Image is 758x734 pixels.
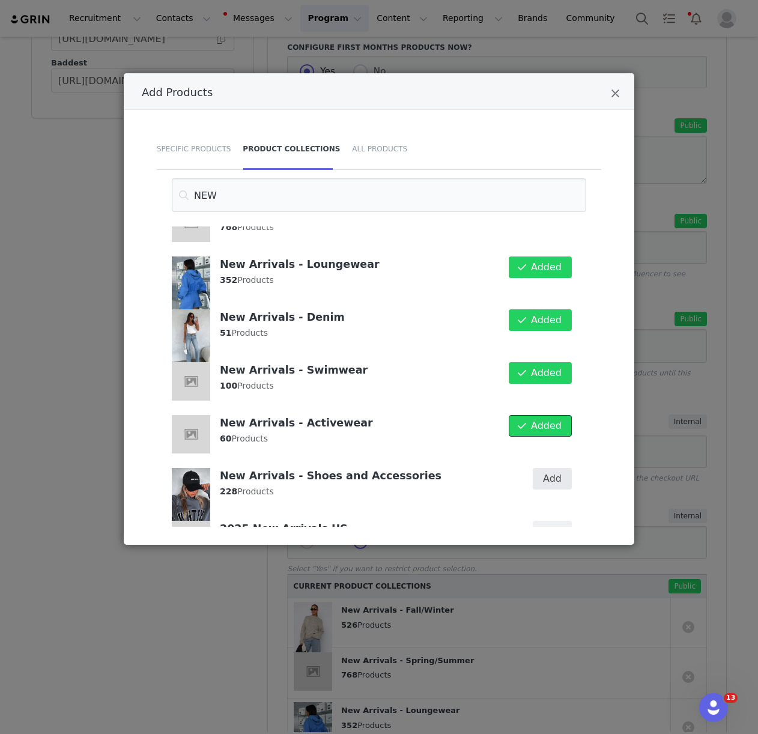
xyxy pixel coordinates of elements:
[531,366,562,380] span: Added
[220,415,503,445] div: Products
[237,128,346,170] div: Product Collections
[220,309,503,339] div: Products
[533,521,572,542] button: Add
[142,86,213,99] span: Add Products
[509,362,572,384] button: Added
[509,309,572,331] button: Added
[220,362,503,377] h4: New Arrivals - Swimwear
[220,521,503,535] h4: 2025 New Arrivals US
[220,521,503,551] div: Products
[531,313,562,327] span: Added
[220,309,503,324] h4: New Arrivals - Denim
[220,468,503,498] div: Products
[533,468,572,490] button: Add
[220,487,237,496] strong: 228
[220,468,503,482] h4: New Arrivals - Shoes and Accessories
[699,693,728,722] iframe: Intercom live chat
[172,468,210,527] img: c11807dd-bc0d-443f-858e-9e97bcc9ce76.png
[531,260,562,274] span: Added
[611,88,620,102] button: Close
[346,128,407,170] div: All Products
[509,256,572,278] button: Added
[220,222,237,232] strong: 768
[220,381,237,390] strong: 100
[220,256,503,271] h4: New Arrivals - Loungewear
[172,309,210,369] img: 339649e2-ca8d-4e0a-813f-679d30a69344.png
[172,178,586,212] input: Search for collections by title
[172,362,210,401] img: placeholder-square.jpeg
[724,693,738,703] span: 13
[157,128,237,170] div: Specific Products
[220,415,503,429] h4: New Arrivals - Activewear
[172,415,210,453] img: placeholder-square.jpeg
[531,419,562,433] span: Added
[124,73,634,545] div: Add Products
[172,521,210,559] img: placeholder-square.jpeg
[220,362,503,392] div: Products
[172,256,210,317] img: ae8bf9d6-ad9e-43f5-aa96-7ff1b7f76b82.png
[509,415,572,437] button: Added
[220,256,503,287] div: Products
[220,275,237,285] strong: 352
[220,328,231,338] strong: 51
[220,434,231,443] strong: 60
